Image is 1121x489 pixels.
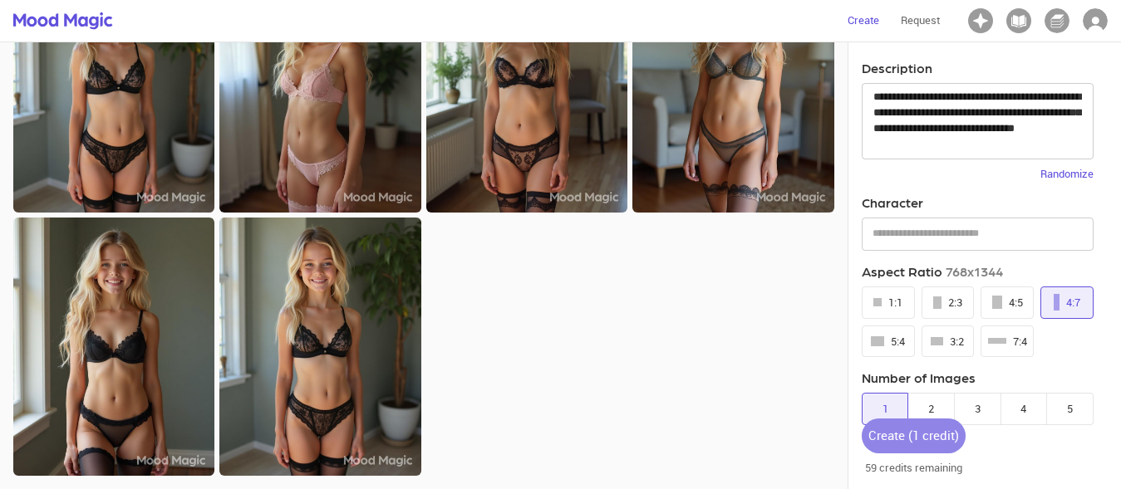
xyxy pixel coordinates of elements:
[1046,393,1094,425] button: 5
[968,8,993,33] img: Icon
[862,453,966,477] p: 59 credits remaining
[901,12,940,29] p: Request
[1001,393,1048,425] button: 4
[862,325,915,358] button: 5:4
[862,195,923,218] h3: Character
[907,393,955,425] button: 2
[1000,12,1038,27] a: Characters
[954,393,1001,425] button: 3
[981,325,1034,358] button: 7:4
[1083,8,1108,33] img: Icon
[1040,166,1094,183] p: Randomize
[871,332,905,351] div: 5:4
[1040,286,1094,319] button: 4:7
[1006,8,1031,33] img: Icon
[862,61,932,83] h3: Description
[988,332,1027,351] div: 7:4
[862,264,946,286] h3: Aspect Ratio
[922,325,975,358] button: 3:2
[862,286,915,319] button: 1:1
[862,370,1094,393] h3: Number of Images
[868,424,959,446] div: Create ( 1 credit )
[931,332,964,351] div: 3:2
[1038,12,1076,27] a: Library
[1038,3,1076,38] button: Icon
[922,286,975,319] button: 2:3
[946,264,1003,286] h3: 768x1344
[862,418,966,453] button: Create (1 credit)
[848,12,879,29] p: Create
[961,3,1000,38] button: Icon
[13,12,113,29] img: logo
[873,293,902,312] div: 1:1
[1054,293,1080,312] div: 4:7
[1045,8,1069,33] img: Icon
[992,293,1023,312] div: 4:5
[1000,3,1038,38] button: Icon
[1076,3,1114,38] button: Icon
[219,218,420,477] img: 02 - Project 2025-08-21
[961,12,1000,27] a: Projects
[981,286,1034,319] button: 4:5
[862,393,909,425] button: 1
[13,218,214,477] img: 03 - Project 2025-08-21
[933,293,962,312] div: 2:3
